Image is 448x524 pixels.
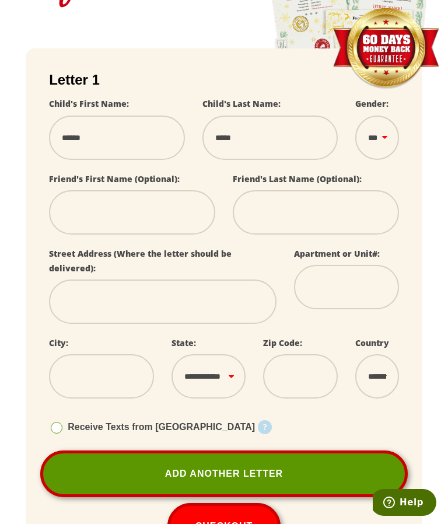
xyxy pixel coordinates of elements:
label: State: [171,337,196,348]
label: Street Address (Where the letter should be delivered): [49,248,232,274]
label: Gender: [355,98,388,109]
img: Money Back Guarantee [332,8,440,90]
label: Country [355,337,389,348]
label: City: [49,337,68,348]
span: Receive Texts from [GEOGRAPHIC_DATA] [68,422,255,432]
iframe: Opens a widget where you can find more information [373,489,436,518]
label: Friend's First Name (Optional): [49,173,180,184]
label: Friend's Last Name (Optional): [233,173,362,184]
label: Apartment or Unit#: [294,248,380,259]
label: Zip Code: [263,337,302,348]
a: Add Another Letter [40,450,408,497]
label: Child's First Name: [49,98,129,109]
label: Child's Last Name: [202,98,281,109]
h2: Letter 1 [49,72,399,88]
